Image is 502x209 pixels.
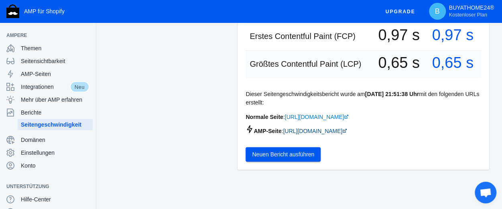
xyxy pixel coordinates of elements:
font: AMP für Shopify [24,8,65,14]
a: IntegrationenNeu [3,80,93,93]
font: BUYATHOME24® [449,4,494,11]
font: AMP-Seite [254,128,281,134]
a: [URL][DOMAIN_NAME] [285,114,349,120]
a: Konto [3,159,93,172]
font: : [283,114,285,120]
font: AMP-Seiten [21,71,51,77]
font: 0,97 s [432,27,474,43]
a: Mehr über AMP erfahren [3,93,93,106]
font: Erstes Contentful Paint (FCP) [250,32,355,41]
a: [URL][DOMAIN_NAME] [283,128,347,134]
font: Seitengeschwindigkeit [21,121,81,128]
button: Einen Vertriebskanal hinzufügen [81,34,94,37]
font: Unterstützung [6,184,49,189]
font: Neuen Bericht ausführen [252,151,314,158]
a: Einstellungen [3,146,93,159]
font: B [435,7,439,15]
font: Kostenloser Plan [449,12,487,18]
font: Normale Seite [246,114,283,120]
font: Berichte [21,109,41,116]
font: [URL][DOMAIN_NAME] [283,128,342,134]
font: Themen [21,45,41,51]
font: Domänen [21,137,45,143]
button: Neuen Bericht ausführen [246,147,321,162]
font: Neu [75,84,85,90]
font: [DATE] 21:51:38 Uhr [365,91,419,97]
font: : [282,128,283,134]
font: 0,65 s [432,54,474,71]
font: 0,97 s [378,27,420,43]
font: [URL][DOMAIN_NAME] [285,114,344,120]
button: Upgrade [379,4,421,18]
font: Einstellungen [21,150,55,156]
font: Dieser Seitengeschwindigkeitsbericht wurde am [246,91,365,97]
div: Chat öffnen [475,182,496,203]
font: Mehr über AMP erfahren [21,96,82,103]
img: Shop Sheriff Logo [6,4,19,18]
font: Größtes Contentful Paint (LCP) [250,59,361,68]
a: Berichte [3,106,93,119]
a: AMP-Seiten [3,68,93,80]
a: Seitengeschwindigkeit [18,119,93,130]
font: Hilfe-Center [21,196,51,203]
font: Upgrade [385,9,415,14]
button: Einen Vertriebskanal hinzufügen [81,185,94,188]
font: 0,65 s [378,54,420,71]
font: Integrationen [21,84,54,90]
a: Seitensichtbarkeit [3,55,93,68]
font: Konto [21,162,36,169]
a: Themen [3,42,93,55]
a: Domänen [3,133,93,146]
font: Seitensichtbarkeit [21,58,65,64]
font: AMPERE [6,33,27,38]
